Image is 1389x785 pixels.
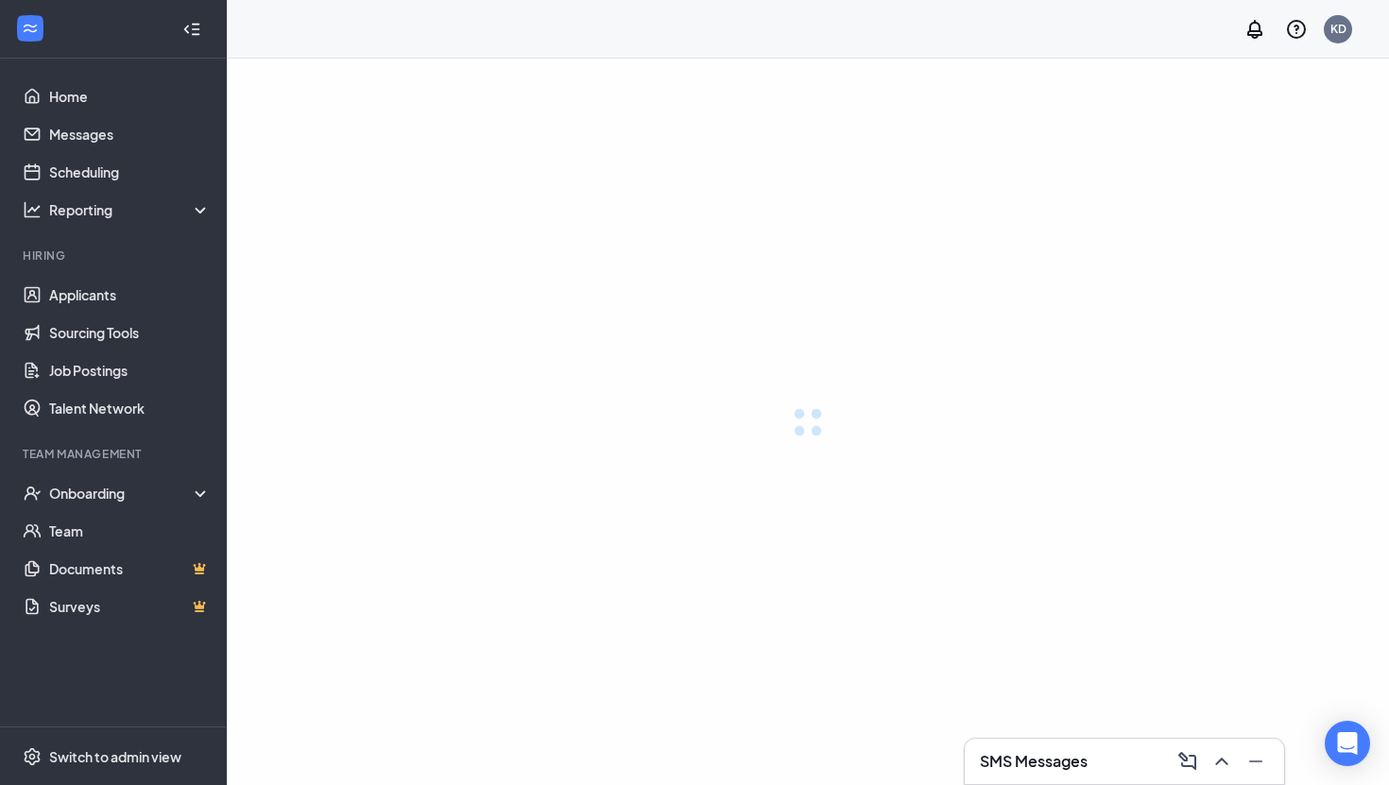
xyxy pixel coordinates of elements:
svg: Notifications [1243,18,1266,41]
svg: QuestionInfo [1285,18,1308,41]
a: Applicants [49,276,211,314]
a: Home [49,77,211,115]
svg: Analysis [23,200,42,219]
svg: ChevronUp [1210,750,1233,773]
div: Switch to admin view [49,747,181,766]
svg: UserCheck [23,484,42,503]
a: Sourcing Tools [49,314,211,351]
a: Talent Network [49,389,211,427]
div: Onboarding [49,484,212,503]
div: KD [1330,21,1346,37]
div: Team Management [23,446,207,462]
svg: ComposeMessage [1176,750,1199,773]
button: ComposeMessage [1171,746,1201,776]
button: ChevronUp [1205,746,1235,776]
svg: Minimize [1244,750,1267,773]
a: Messages [49,115,211,153]
div: Reporting [49,200,212,219]
a: DocumentsCrown [49,550,211,588]
svg: Settings [23,747,42,766]
div: Hiring [23,247,207,264]
a: Team [49,512,211,550]
svg: Collapse [182,20,201,39]
svg: WorkstreamLogo [21,19,40,38]
a: SurveysCrown [49,588,211,625]
a: Job Postings [49,351,211,389]
button: Minimize [1239,746,1269,776]
div: Open Intercom Messenger [1325,721,1370,766]
h3: SMS Messages [980,751,1088,772]
a: Scheduling [49,153,211,191]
